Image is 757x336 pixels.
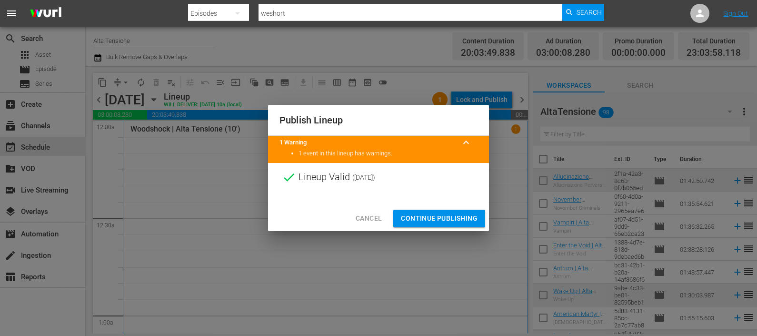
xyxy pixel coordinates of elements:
a: Sign Out [723,10,748,17]
div: Lineup Valid [268,163,489,192]
span: Search [577,4,602,21]
button: Continue Publishing [393,210,485,227]
img: ans4CAIJ8jUAAAAAAAAAAAAAAAAAAAAAAAAgQb4GAAAAAAAAAAAAAAAAAAAAAAAAJMjXAAAAAAAAAAAAAAAAAAAAAAAAgAT5G... [23,2,69,25]
span: ( [DATE] ) [352,170,375,184]
li: 1 event in this lineup has warnings. [299,149,478,158]
button: Cancel [348,210,389,227]
button: keyboard_arrow_up [455,131,478,154]
span: Continue Publishing [401,213,478,224]
title: 1 Warning [279,138,455,147]
h2: Publish Lineup [279,112,478,128]
span: Cancel [356,213,382,224]
span: menu [6,8,17,19]
span: keyboard_arrow_up [460,137,472,148]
